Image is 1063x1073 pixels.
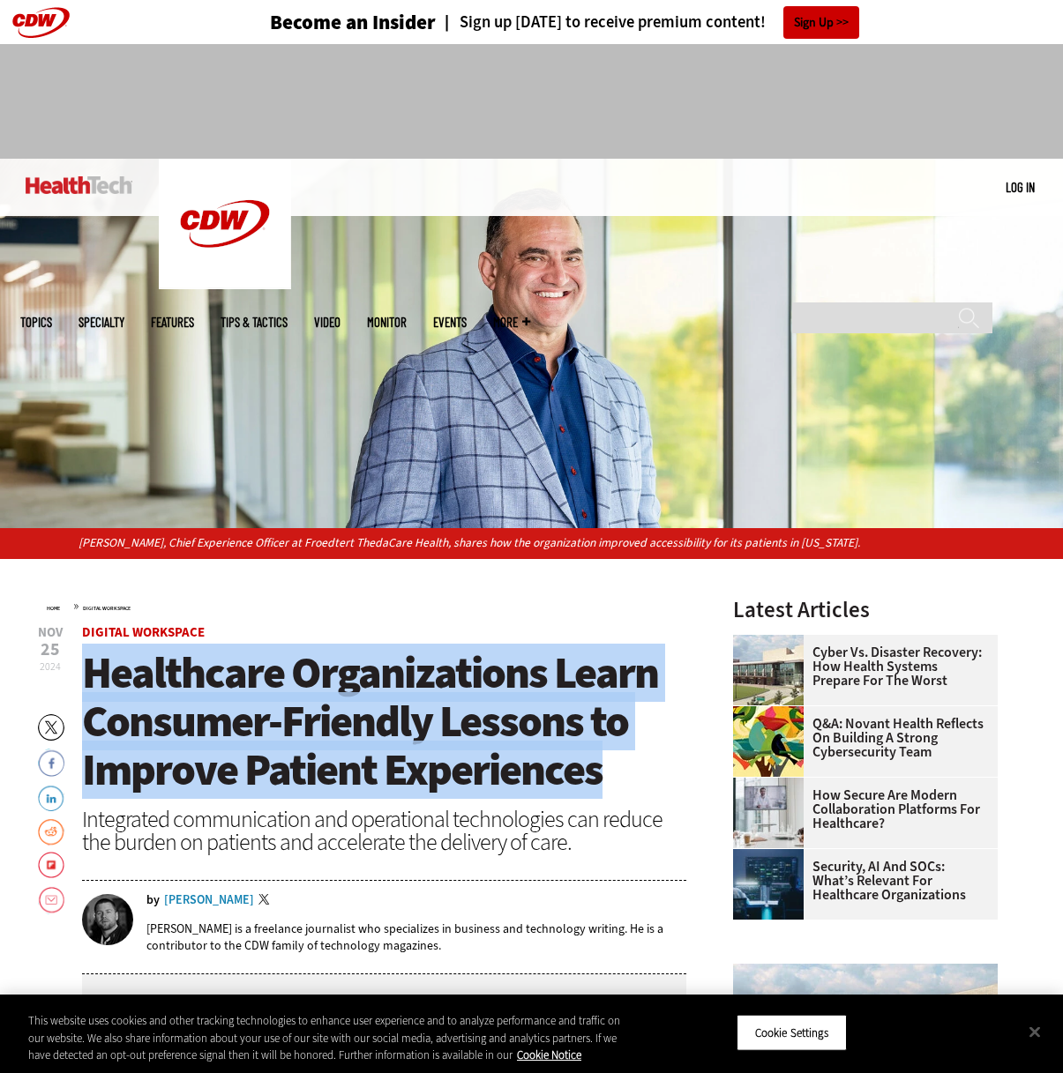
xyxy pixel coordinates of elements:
a: Become an Insider [204,12,436,33]
div: media player [82,974,687,1027]
a: Tips & Tactics [221,316,288,329]
div: User menu [1006,178,1035,197]
span: 25 [38,641,63,659]
span: by [146,894,160,906]
span: Nov [38,626,63,639]
span: Specialty [79,316,124,329]
h3: Latest Articles [733,599,998,621]
a: CDW [159,275,291,294]
span: More [493,316,530,329]
img: University of Vermont Medical Center’s main campus [733,635,804,705]
img: Home [159,159,291,289]
img: abstract illustration of a tree [733,706,804,777]
a: Features [151,316,194,329]
button: Close [1015,1012,1054,1051]
a: Log in [1006,179,1035,195]
a: How Secure Are Modern Collaboration Platforms for Healthcare? [733,788,987,831]
h3: Become an Insider [270,12,436,33]
img: security team in high-tech computer room [733,849,804,920]
iframe: advertisement [211,62,853,141]
a: More information about your privacy [517,1047,581,1062]
a: Security, AI and SOCs: What’s Relevant for Healthcare Organizations [733,860,987,902]
a: Cyber vs. Disaster Recovery: How Health Systems Prepare for the Worst [733,645,987,688]
a: Video [314,316,341,329]
span: Healthcare Organizations Learn Consumer-Friendly Lessons to Improve Patient Experiences [82,644,658,799]
a: Sign up [DATE] to receive premium content! [436,14,766,31]
a: Events [433,316,467,329]
a: University of Vermont Medical Center’s main campus [733,635,812,649]
a: care team speaks with physician over conference call [733,778,812,792]
div: » [47,599,687,613]
span: Topics [20,316,52,329]
a: MonITor [367,316,407,329]
div: Integrated communication and operational technologies can reduce the burden on patients and accel... [82,808,687,853]
div: This website uses cookies and other tracking technologies to enhance user experience and to analy... [28,1012,638,1064]
a: Q&A: Novant Health Reflects on Building a Strong Cybersecurity Team [733,717,987,759]
img: Home [26,176,132,194]
a: Digital Workspace [82,623,205,641]
a: Sign Up [783,6,859,39]
button: Cookie Settings [737,1014,847,1051]
a: Twitter [258,894,274,908]
a: [PERSON_NAME] [164,894,254,906]
a: security team in high-tech computer room [733,849,812,863]
a: Home [47,605,60,612]
img: care team speaks with physician over conference call [733,778,804,848]
div: duration [166,993,206,1009]
p: [PERSON_NAME] is a freelance journalist who specializes in business and technology writing. He is... [146,920,687,954]
a: Digital Workspace [83,605,131,612]
p: [PERSON_NAME], Chief Experience Officer at Froedtert ThedaCare Health, shares how the organizatio... [79,533,984,553]
span: 2024 [40,659,61,674]
a: abstract illustration of a tree [733,706,812,720]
